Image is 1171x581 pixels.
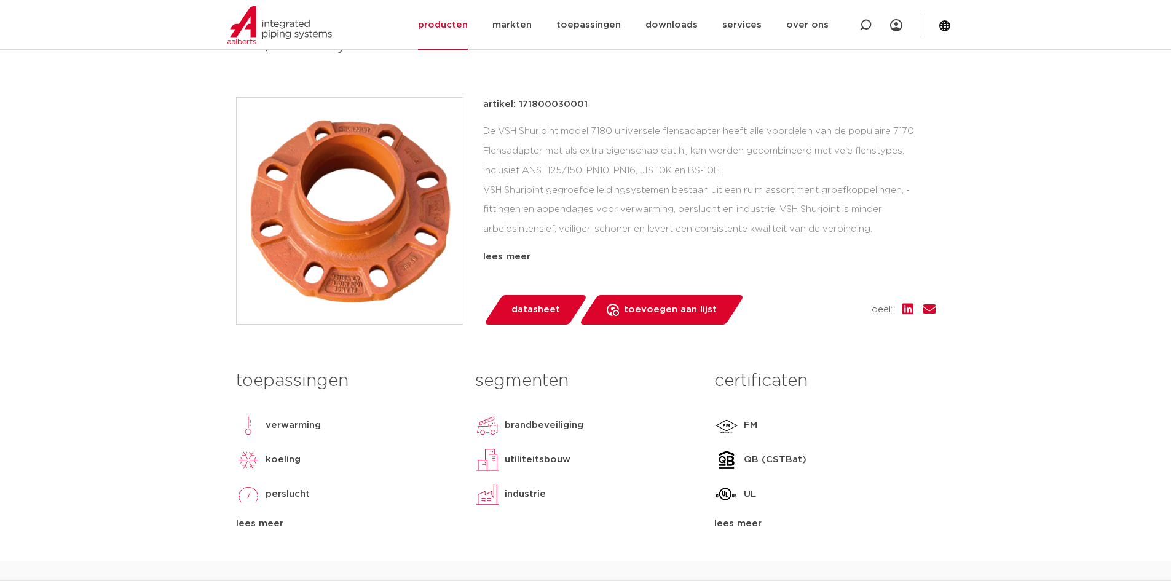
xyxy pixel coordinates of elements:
img: industrie [475,482,500,507]
p: QB (CSTBat) [744,453,806,467]
div: lees meer [236,516,457,531]
img: utiliteitsbouw [475,448,500,472]
img: UL [714,482,739,507]
a: datasheet [483,295,588,325]
p: brandbeveiliging [505,418,583,433]
img: perslucht [236,482,261,507]
img: verwarming [236,413,261,438]
p: utiliteitsbouw [505,453,570,467]
span: datasheet [511,300,560,320]
img: Product Image for VSH Shurjoint groef universele flens M-FL 88,9 oranje [237,98,463,324]
h3: toepassingen [236,369,457,393]
h3: certificaten [714,369,935,393]
p: FM [744,418,757,433]
div: lees meer [483,250,936,264]
p: koeling [266,453,301,467]
span: deel: [872,302,893,317]
p: verwarming [266,418,321,433]
span: toevoegen aan lijst [624,300,717,320]
p: industrie [505,487,546,502]
p: UL [744,487,756,502]
li: VSH Shurjoint is ideaal te combineren met andere VSH-systemen zoals VSH XPress, VSH SudoPress en ... [493,244,936,283]
p: perslucht [266,487,310,502]
img: QB (CSTBat) [714,448,739,472]
h3: segmenten [475,369,696,393]
p: artikel: 171800030001 [483,97,588,112]
div: lees meer [714,516,935,531]
img: brandbeveiliging [475,413,500,438]
img: FM [714,413,739,438]
img: koeling [236,448,261,472]
div: De VSH Shurjoint model 7180 universele flensadapter heeft alle voordelen van de populaire 7170 Fl... [483,122,936,245]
